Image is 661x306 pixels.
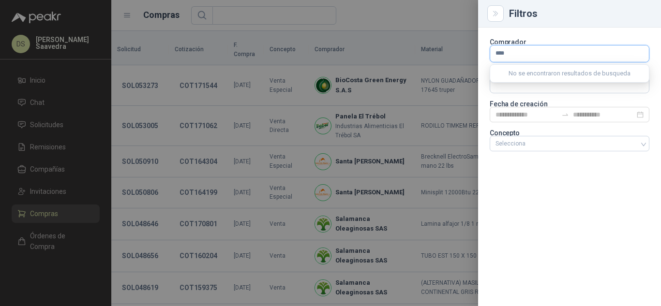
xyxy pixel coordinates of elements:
p: Fecha de creación [490,101,649,107]
div: No se encontraron resultados de busqueda [490,65,649,82]
span: swap-right [561,111,569,118]
span: to [561,111,569,118]
div: Filtros [509,9,649,18]
button: Close [490,8,501,19]
p: Concepto [490,130,649,136]
p: Comprador [490,39,649,45]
